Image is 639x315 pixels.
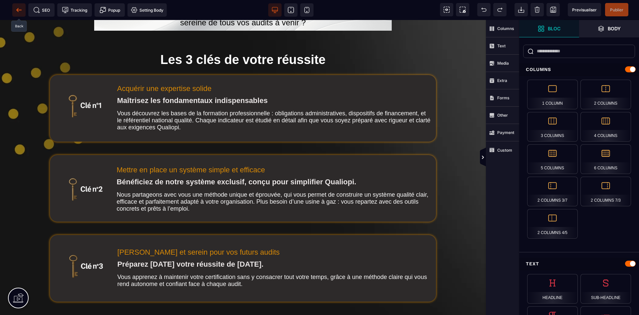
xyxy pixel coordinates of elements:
[58,67,114,104] img: 427eb419c03efdf98add188295737ecc_Cl%C3%A9_r%C3%A9duite.png
[116,158,431,166] div: Bénéficiez de notre système exclusif, conçu pour simplifier Qualiopi.
[519,20,579,37] span: Open Blocks
[116,142,431,154] h2: Mettre en place un système simple et efficace
[527,177,578,206] div: 2 Columns 3/7
[117,225,431,237] h2: [PERSON_NAME] et serein pour vos futurs audits
[519,258,639,270] div: Text
[608,26,621,31] strong: Body
[131,7,163,13] span: Setting Body
[527,274,578,304] div: Headline
[497,26,514,31] strong: Columns
[58,150,114,187] img: 768429ce91d431d3a905fe200ac4ccd6_Cl%C3%A9_2.png
[117,240,431,249] div: Préparez [DATE] votre réussite de [DATE].
[62,7,87,13] span: Tracking
[117,64,431,73] h2: Acquérir une expertise solide
[580,112,631,142] div: 4 Columns
[456,3,469,16] span: Screenshot
[497,148,512,153] strong: Custom
[497,95,510,100] strong: Forms
[497,61,509,66] strong: Media
[568,3,601,16] span: Preview
[497,113,508,118] strong: Other
[440,3,453,16] span: View components
[497,78,507,83] strong: Extra
[527,209,578,239] div: 2 Columns 4/5
[519,63,639,76] div: Columns
[50,29,436,47] h1: Les 3 clés de votre réussite
[579,20,639,37] span: Open Layer Manager
[117,76,431,85] div: Maîtrisez les fondamentaux indispensables
[117,252,431,269] text: Vous apprenez à maintenir votre certification sans y consacrer tout votre temps, grâce à une méth...
[58,227,114,264] img: 6ca4daa78efa49f779f82c804666a917_Cl%C3%A9_3.png
[527,144,578,174] div: 5 Columns
[33,7,50,13] span: SEO
[497,43,506,48] strong: Text
[580,274,631,304] div: Sub-Headline
[580,144,631,174] div: 6 Columns
[572,7,597,12] span: Previsualiser
[497,130,514,135] strong: Payment
[527,80,578,109] div: 1 Column
[548,26,560,31] strong: Bloc
[117,88,431,113] text: Vous découvrez les bases de la formation professionnelle : obligations administratives, dispositi...
[116,170,431,194] text: Nous partageons avec vous une méthode unique et éprouvée, qui vous permet de construire un systèm...
[580,177,631,206] div: 2 Columns 7/3
[527,112,578,142] div: 3 Columns
[580,80,631,109] div: 2 Columns
[100,7,120,13] span: Popup
[610,7,623,12] span: Publier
